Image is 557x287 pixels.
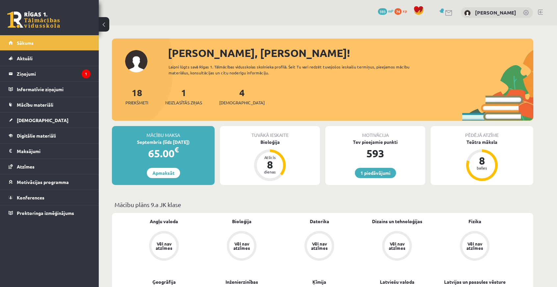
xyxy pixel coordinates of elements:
[155,242,173,250] div: Vēl nav atzīmes
[9,205,91,221] a: Proktoringa izmēģinājums
[394,8,402,15] span: 74
[280,231,358,262] a: Vēl nav atzīmes
[355,168,396,178] a: 1 piedāvājumi
[125,99,148,106] span: Priekšmeti
[388,242,406,250] div: Vēl nav atzīmes
[17,195,44,200] span: Konferences
[17,55,33,61] span: Aktuāli
[112,126,215,139] div: Mācību maksa
[169,64,421,76] div: Laipni lūgts savā Rīgas 1. Tālmācības vidusskolas skolnieka profilā. Šeit Tu vari redzēt tuvojošo...
[465,242,484,250] div: Vēl nav atzīmes
[431,139,533,182] a: Teātra māksla 8 balles
[17,164,35,170] span: Atzīmes
[17,179,69,185] span: Motivācijas programma
[232,242,251,250] div: Vēl nav atzīmes
[436,231,514,262] a: Vēl nav atzīmes
[9,51,91,66] a: Aktuāli
[444,278,506,285] a: Latvijas un pasaules vēsture
[310,218,329,225] a: Datorika
[260,170,280,174] div: dienas
[17,143,91,159] legend: Maksājumi
[174,145,179,154] span: €
[9,113,91,128] a: [DEMOGRAPHIC_DATA]
[17,117,68,123] span: [DEMOGRAPHIC_DATA]
[372,218,422,225] a: Dizains un tehnoloģijas
[7,12,60,28] a: Rīgas 1. Tālmācības vidusskola
[475,9,516,16] a: [PERSON_NAME]
[220,139,320,145] div: Bioloģija
[17,133,56,139] span: Digitālie materiāli
[380,278,414,285] a: Latviešu valoda
[17,210,74,216] span: Proktoringa izmēģinājums
[147,168,180,178] a: Apmaksāt
[82,69,91,78] i: 1
[219,99,265,106] span: [DEMOGRAPHIC_DATA]
[388,8,393,13] span: mP
[150,218,178,225] a: Angļu valoda
[219,87,265,106] a: 4[DEMOGRAPHIC_DATA]
[17,82,91,97] legend: Informatīvie ziņojumi
[325,126,425,139] div: Motivācija
[394,8,410,13] a: 74 xp
[9,82,91,97] a: Informatīvie ziņojumi
[125,231,203,262] a: Vēl nav atzīmes
[125,87,148,106] a: 18Priekšmeti
[220,139,320,182] a: Bioloģija Atlicis 8 dienas
[431,126,533,139] div: Pēdējā atzīme
[464,10,471,16] img: Marks Eilers Bušs
[325,145,425,161] div: 593
[17,102,53,108] span: Mācību materiāli
[9,35,91,50] a: Sākums
[378,8,393,13] a: 593 mP
[220,126,320,139] div: Tuvākā ieskaite
[431,139,533,145] div: Teātra māksla
[9,174,91,190] a: Motivācijas programma
[9,66,91,81] a: Ziņojumi1
[225,278,258,285] a: Inženierzinības
[9,128,91,143] a: Digitālie materiāli
[168,45,533,61] div: [PERSON_NAME], [PERSON_NAME]!
[9,190,91,205] a: Konferences
[260,155,280,159] div: Atlicis
[9,143,91,159] a: Maksājumi
[203,231,280,262] a: Vēl nav atzīmes
[403,8,407,13] span: xp
[165,99,202,106] span: Neizlasītās ziņas
[152,278,176,285] a: Ģeogrāfija
[260,159,280,170] div: 8
[312,278,326,285] a: Ķīmija
[378,8,387,15] span: 593
[468,218,481,225] a: Fizika
[112,139,215,145] div: Septembris (līdz [DATE])
[232,218,252,225] a: Bioloģija
[358,231,436,262] a: Vēl nav atzīmes
[112,145,215,161] div: 65.00
[325,139,425,145] div: Tev pieejamie punkti
[472,166,492,170] div: balles
[17,66,91,81] legend: Ziņojumi
[472,155,492,166] div: 8
[9,159,91,174] a: Atzīmes
[165,87,202,106] a: 1Neizlasītās ziņas
[9,97,91,112] a: Mācību materiāli
[17,40,34,46] span: Sākums
[310,242,329,250] div: Vēl nav atzīmes
[115,200,531,209] p: Mācību plāns 9.a JK klase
